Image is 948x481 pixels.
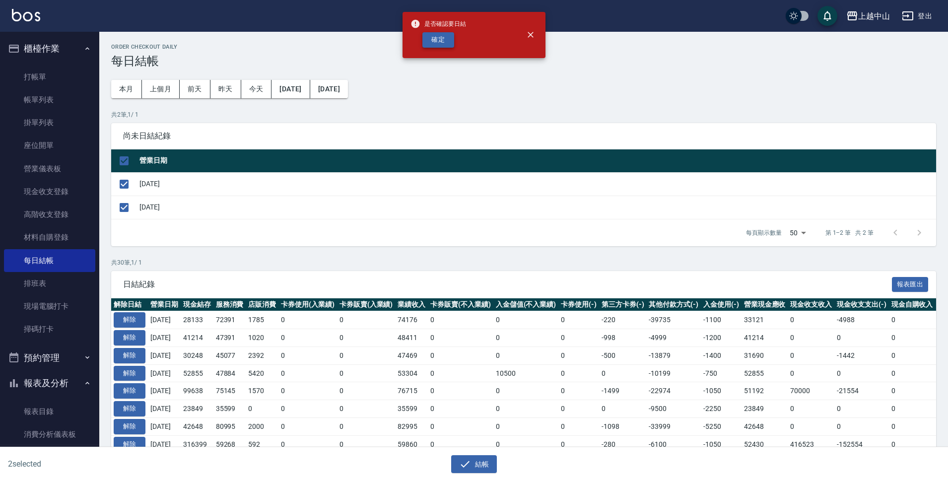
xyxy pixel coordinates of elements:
a: 營業儀表板 [4,157,95,180]
td: [DATE] [148,435,181,453]
td: 0 [788,346,834,364]
td: 53304 [395,364,428,382]
td: 592 [246,435,278,453]
td: 0 [337,329,396,347]
td: 0 [558,311,599,329]
td: [DATE] [148,329,181,347]
td: 0 [599,364,647,382]
a: 排班表 [4,272,95,295]
h6: 2 selected [8,458,235,470]
td: 0 [889,329,936,347]
td: 42648 [742,417,788,435]
td: 51192 [742,382,788,400]
td: 35599 [213,400,246,418]
td: 0 [834,329,889,347]
td: 10500 [493,364,559,382]
p: 第 1–2 筆 共 2 筆 [825,228,874,237]
td: 0 [599,400,647,418]
td: 75145 [213,382,246,400]
td: -33999 [646,417,701,435]
td: 0 [558,346,599,364]
button: 解除 [114,330,145,345]
td: 0 [337,364,396,382]
td: 0 [278,400,337,418]
td: -998 [599,329,647,347]
button: 櫃檯作業 [4,36,95,62]
td: 5420 [246,364,278,382]
th: 服務消費 [213,298,246,311]
td: -1400 [701,346,742,364]
td: [DATE] [148,364,181,382]
td: [DATE] [148,417,181,435]
button: 前天 [180,80,210,98]
td: 0 [558,329,599,347]
td: 0 [278,435,337,453]
td: 33121 [742,311,788,329]
td: -1200 [701,329,742,347]
td: 0 [428,329,493,347]
td: -1499 [599,382,647,400]
td: [DATE] [148,382,181,400]
td: 0 [558,417,599,435]
td: 0 [788,311,834,329]
a: 高階收支登錄 [4,203,95,226]
td: -280 [599,435,647,453]
h3: 每日結帳 [111,54,936,68]
a: 材料自購登錄 [4,226,95,249]
a: 每日結帳 [4,249,95,272]
button: 解除 [114,401,145,416]
th: 店販消費 [246,298,278,311]
span: 尚未日結紀錄 [123,131,924,141]
td: 41214 [181,329,213,347]
button: save [817,6,837,26]
td: 0 [493,435,559,453]
td: 0 [493,311,559,329]
td: 0 [428,417,493,435]
p: 共 2 筆, 1 / 1 [111,110,936,119]
td: [DATE] [137,172,936,196]
td: 52855 [742,364,788,382]
button: 報表及分析 [4,370,95,396]
td: 0 [493,346,559,364]
td: 0 [493,329,559,347]
td: 316399 [181,435,213,453]
td: 0 [788,364,834,382]
button: 預約管理 [4,345,95,371]
th: 卡券販賣(入業績) [337,298,396,311]
a: 報表目錄 [4,400,95,423]
button: 昨天 [210,80,241,98]
td: 0 [558,400,599,418]
p: 每頁顯示數量 [746,228,782,237]
td: 0 [889,435,936,453]
td: 0 [337,311,396,329]
td: [DATE] [148,400,181,418]
td: -2250 [701,400,742,418]
td: 0 [278,329,337,347]
a: 打帳單 [4,66,95,88]
td: -10199 [646,364,701,382]
span: 是否確認要日結 [410,19,466,29]
button: 今天 [241,80,272,98]
a: 現金收支登錄 [4,180,95,203]
td: 1020 [246,329,278,347]
td: [DATE] [137,196,936,219]
td: -21554 [834,382,889,400]
td: 0 [428,346,493,364]
button: close [520,24,542,46]
button: 上個月 [142,80,180,98]
button: [DATE] [271,80,310,98]
td: 42648 [181,417,213,435]
td: 23849 [181,400,213,418]
td: 0 [337,346,396,364]
div: 上越中山 [858,10,890,22]
td: [DATE] [148,346,181,364]
td: 59268 [213,435,246,453]
td: 31690 [742,346,788,364]
button: 解除 [114,366,145,381]
td: 59860 [395,435,428,453]
td: 0 [278,364,337,382]
td: 0 [428,311,493,329]
td: 0 [428,400,493,418]
a: 掃碼打卡 [4,318,95,341]
td: 76715 [395,382,428,400]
